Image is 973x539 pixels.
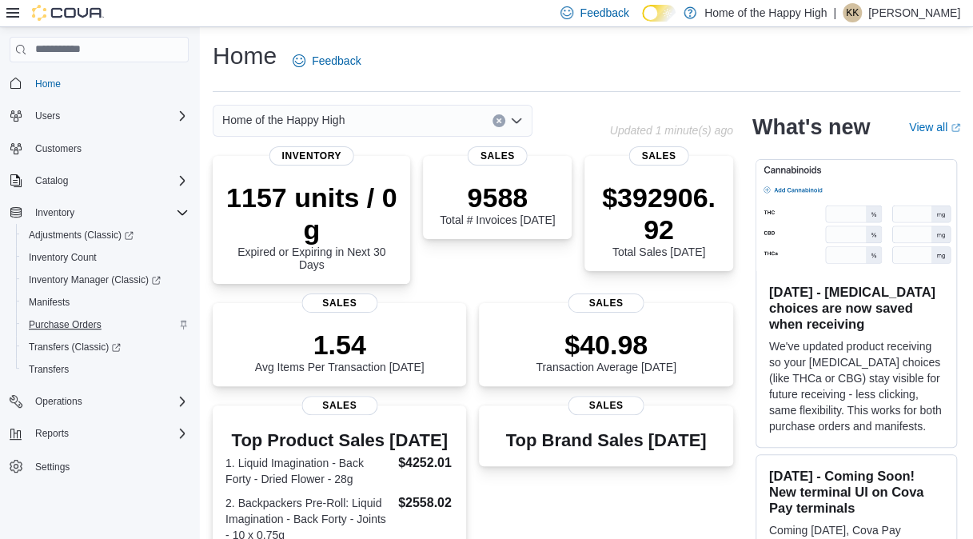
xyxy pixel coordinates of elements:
[35,110,60,122] span: Users
[29,424,189,443] span: Reports
[769,284,943,332] h3: [DATE] - [MEDICAL_DATA] choices are now saved when receiving
[10,66,189,520] nav: Complex example
[16,291,195,313] button: Manifests
[29,424,75,443] button: Reports
[312,53,361,69] span: Feedback
[16,224,195,246] a: Adjustments (Classic)
[301,293,377,313] span: Sales
[29,171,74,190] button: Catalog
[255,329,425,373] div: Avg Items Per Transaction [DATE]
[16,336,195,358] a: Transfers (Classic)
[32,5,104,21] img: Cova
[35,174,68,187] span: Catalog
[22,315,108,334] a: Purchase Orders
[269,146,354,166] span: Inventory
[510,114,523,127] button: Open list of options
[29,341,121,353] span: Transfers (Classic)
[3,105,195,127] button: Users
[225,431,453,450] h3: Top Product Sales [DATE]
[3,390,195,413] button: Operations
[29,457,76,477] a: Settings
[398,453,453,473] dd: $4252.01
[22,293,189,312] span: Manifests
[597,182,720,246] p: $392906.92
[35,427,69,440] span: Reports
[22,248,103,267] a: Inventory Count
[225,455,392,487] dt: 1. Liquid Imagination - Back Forty - Dried Flower - 28g
[951,123,960,133] svg: External link
[492,114,505,127] button: Clear input
[29,456,189,476] span: Settings
[536,329,676,361] p: $40.98
[29,229,134,242] span: Adjustments (Classic)
[3,72,195,95] button: Home
[568,293,644,313] span: Sales
[769,468,943,516] h3: [DATE] - Coming Soon! New terminal UI on Cova Pay terminals
[29,74,67,94] a: Home
[22,337,189,357] span: Transfers (Classic)
[440,182,555,214] p: 9588
[769,338,943,434] p: We've updated product receiving so your [MEDICAL_DATA] choices (like THCa or CBG) stay visible fo...
[29,106,189,126] span: Users
[846,3,859,22] span: KK
[22,360,75,379] a: Transfers
[833,3,836,22] p: |
[29,139,88,158] a: Customers
[506,431,707,450] h3: Top Brand Sales [DATE]
[536,329,676,373] div: Transaction Average [DATE]
[704,3,827,22] p: Home of the Happy High
[16,246,195,269] button: Inventory Count
[29,203,81,222] button: Inventory
[225,182,397,271] div: Expired or Expiring in Next 30 Days
[610,124,733,137] p: Updated 1 minute(s) ago
[29,203,189,222] span: Inventory
[597,182,720,258] div: Total Sales [DATE]
[398,493,453,513] dd: $2558.02
[35,395,82,408] span: Operations
[35,78,61,90] span: Home
[22,248,189,267] span: Inventory Count
[29,392,89,411] button: Operations
[22,270,167,289] a: Inventory Manager (Classic)
[16,313,195,336] button: Purchase Orders
[29,171,189,190] span: Catalog
[628,146,688,166] span: Sales
[29,296,70,309] span: Manifests
[22,226,140,245] a: Adjustments (Classic)
[22,226,189,245] span: Adjustments (Classic)
[580,5,628,21] span: Feedback
[3,422,195,445] button: Reports
[3,202,195,224] button: Inventory
[22,337,127,357] a: Transfers (Classic)
[35,461,70,473] span: Settings
[29,392,189,411] span: Operations
[29,318,102,331] span: Purchase Orders
[213,40,277,72] h1: Home
[642,5,676,22] input: Dark Mode
[568,396,644,415] span: Sales
[440,182,555,226] div: Total # Invoices [DATE]
[752,114,870,140] h2: What's new
[16,358,195,381] button: Transfers
[22,360,189,379] span: Transfers
[3,137,195,160] button: Customers
[29,106,66,126] button: Users
[35,206,74,219] span: Inventory
[868,3,960,22] p: [PERSON_NAME]
[468,146,528,166] span: Sales
[225,182,397,246] p: 1157 units / 0 g
[29,138,189,158] span: Customers
[22,270,189,289] span: Inventory Manager (Classic)
[29,74,189,94] span: Home
[222,110,345,130] span: Home of the Happy High
[909,121,960,134] a: View allExternal link
[3,170,195,192] button: Catalog
[29,273,161,286] span: Inventory Manager (Classic)
[843,3,862,22] div: Kendra Kowalczyk
[286,45,367,77] a: Feedback
[255,329,425,361] p: 1.54
[29,251,97,264] span: Inventory Count
[22,315,189,334] span: Purchase Orders
[3,454,195,477] button: Settings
